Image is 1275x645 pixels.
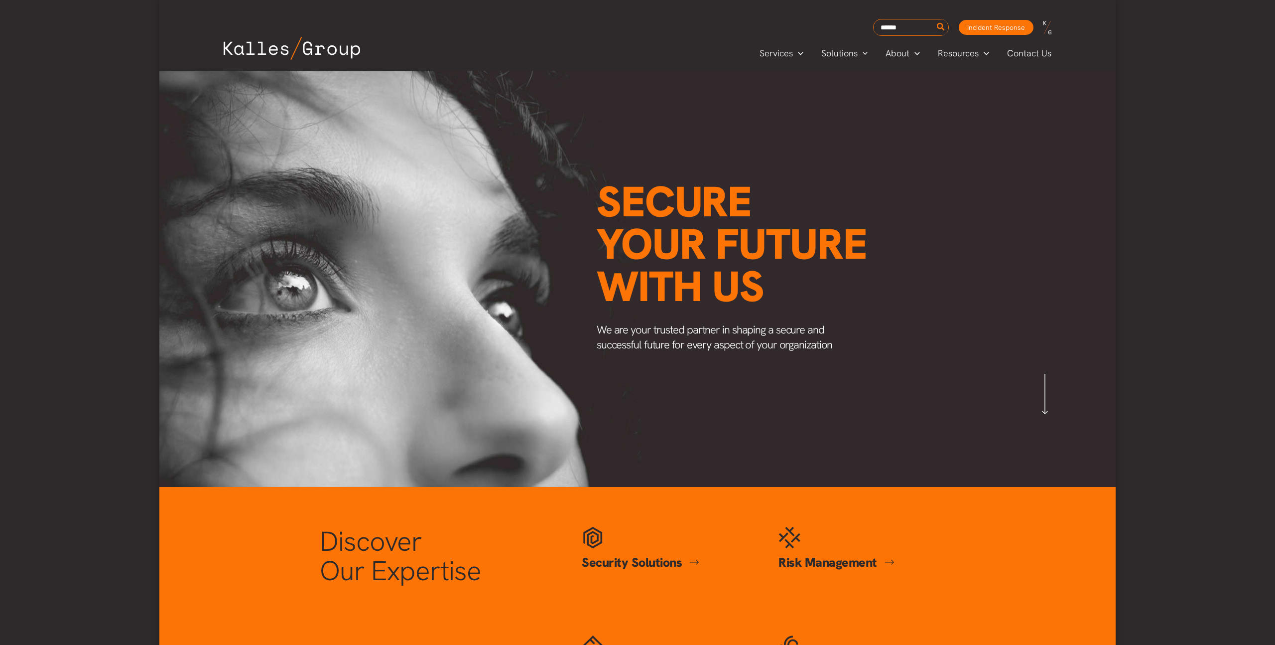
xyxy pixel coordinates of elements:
a: Contact Us [998,46,1061,61]
button: Search [935,19,947,35]
span: Solutions [821,46,858,61]
span: Contact Us [1007,46,1051,61]
a: ServicesMenu Toggle [751,46,812,61]
span: Menu Toggle [858,46,868,61]
span: Resources [938,46,979,61]
nav: Primary Site Navigation [751,45,1061,61]
span: About [886,46,909,61]
span: Services [760,46,793,61]
a: AboutMenu Toggle [877,46,929,61]
a: SolutionsMenu Toggle [812,46,877,61]
a: Security Solutions [582,554,699,571]
a: Incident Response [959,20,1033,35]
img: Kalles Group [224,37,360,60]
span: Menu Toggle [909,46,920,61]
span: We are your trusted partner in shaping a secure and successful future for every aspect of your or... [597,322,833,352]
span: Menu Toggle [793,46,803,61]
span: Secure your future with us [597,174,867,314]
span: Menu Toggle [979,46,989,61]
a: Risk Management [778,554,894,571]
span: Discover Our Expertise [320,523,481,589]
a: ResourcesMenu Toggle [929,46,998,61]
